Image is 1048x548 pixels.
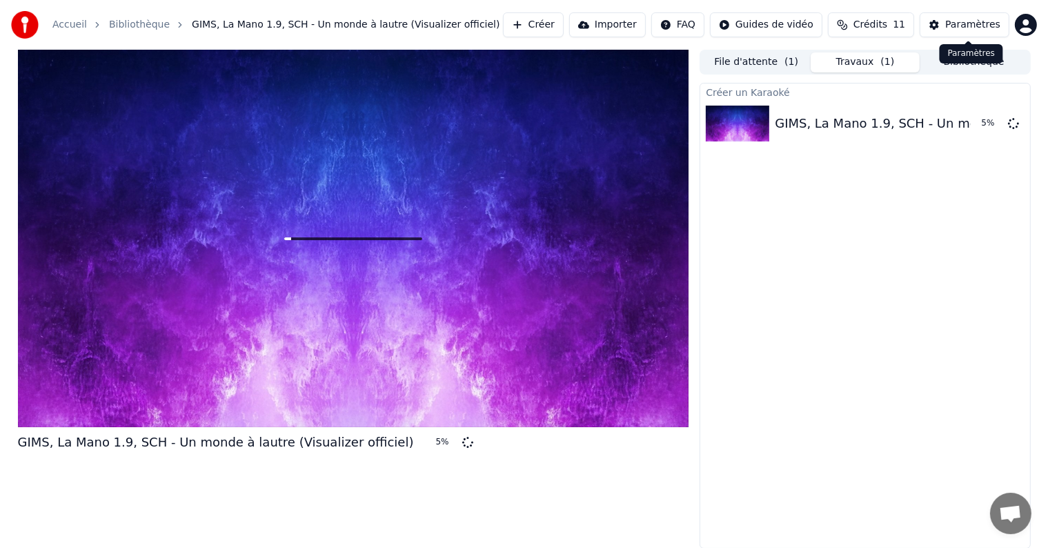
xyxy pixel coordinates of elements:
[18,433,414,452] div: GIMS, La Mano 1.9, SCH - Un monde à lautre (Visualizer officiel)
[109,18,170,32] a: Bibliothèque
[828,12,914,37] button: Crédits11
[569,12,646,37] button: Importer
[192,18,500,32] span: GIMS, La Mano 1.9, SCH - Un monde à lautre (Visualizer officiel)
[700,84,1029,100] div: Créer un Karaoké
[436,437,457,448] div: 5 %
[920,52,1029,72] button: Bibliothèque
[710,12,822,37] button: Guides de vidéo
[853,18,887,32] span: Crédits
[52,18,500,32] nav: breadcrumb
[11,11,39,39] img: youka
[52,18,87,32] a: Accueil
[784,55,798,69] span: ( 1 )
[940,44,1003,63] div: Paramètres
[503,12,564,37] button: Créer
[990,493,1031,534] div: Ouvrir le chat
[702,52,811,72] button: File d'attente
[945,18,1000,32] div: Paramètres
[893,18,905,32] span: 11
[880,55,894,69] span: ( 1 )
[811,52,920,72] button: Travaux
[920,12,1009,37] button: Paramètres
[982,118,1002,129] div: 5 %
[651,12,704,37] button: FAQ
